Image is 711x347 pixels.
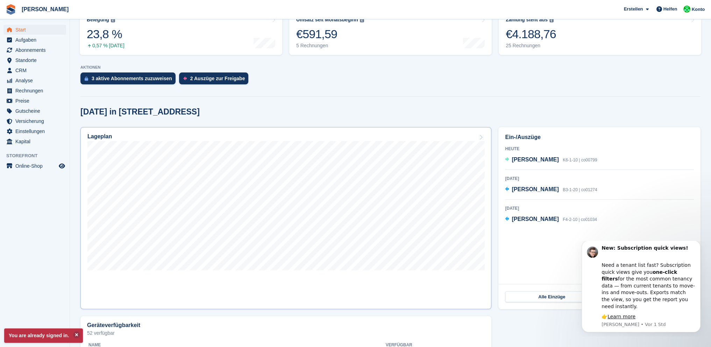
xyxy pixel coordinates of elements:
img: Udo Bihn [683,6,690,13]
span: Abonnements [15,45,57,55]
span: Preise [15,96,57,106]
span: B3-1-20 | co01274 [563,187,597,192]
b: New: Subscription quick views! [30,4,117,10]
img: move_outs_to_deallocate_icon-f764333ba52eb49d3ac5e1228854f67142a1ed5810a6f6cc68b1a99e826820c5.svg [183,76,187,81]
img: icon-info-grey-7440780725fd019a000dd9b08b2336e03edf1995a4989e88bcd33f0948082b44.svg [360,18,364,22]
span: Helfen [663,6,677,13]
div: [DATE] [505,205,694,211]
a: menu [3,45,66,55]
div: 2 Auszüge zur Freigabe [190,76,245,81]
a: 2 Auszüge zur Freigabe [179,72,252,88]
div: Message content [30,4,124,79]
span: Erstellen [624,6,643,13]
div: Belegung [87,17,109,23]
div: 0,57 % [DATE] [87,43,125,49]
iframe: Intercom notifications Nachricht [571,241,711,336]
a: menu [3,106,66,116]
span: Analyse [15,76,57,85]
span: Start [15,25,57,35]
h2: Lageplan [87,133,112,140]
a: menu [3,76,66,85]
div: 3 aktive Abonnements zuzuweisen [92,76,172,81]
span: Rechnungen [15,86,57,96]
a: Zahlung steht aus €4.188,76 25 Rechnungen [499,11,701,55]
a: [PERSON_NAME] B3-1-20 | co01274 [505,185,597,194]
span: Online-Shop [15,161,57,171]
span: Aufgaben [15,35,57,45]
a: menu [3,55,66,65]
h2: Ein-/Auszüge [505,133,694,141]
a: menu [3,126,66,136]
h2: Geräteverfügbarkeit [87,322,140,328]
span: F4-2-10 | co01034 [563,217,597,222]
div: 25 Rechnungen [506,43,556,49]
div: Heute [505,146,694,152]
a: menu [3,65,66,75]
div: Need a tenant list fast? Subscription quick views give you for the most common tenancy data — fro... [30,14,124,69]
a: [PERSON_NAME] K6-1-10 | co00799 [505,155,597,165]
div: €4.188,76 [506,27,556,41]
a: menu [3,35,66,45]
a: Learn more [36,73,64,78]
a: [PERSON_NAME] [19,4,71,15]
a: menu [3,116,66,126]
img: icon-info-grey-7440780725fd019a000dd9b08b2336e03edf1995a4989e88bcd33f0948082b44.svg [549,18,554,22]
img: stora-icon-8386f47178a22dfd0bd8f6a31ec36ba5ce8667c1dd55bd0f319d3a0aa187defe.svg [6,4,16,15]
div: 23,8 % [87,27,125,41]
p: You are already signed in. [4,328,83,343]
span: Einstellungen [15,126,57,136]
span: K6-1-10 | co00799 [563,158,597,162]
a: 3 aktive Abonnements zuzuweisen [80,72,179,88]
a: Speisekarte [3,161,66,171]
img: icon-info-grey-7440780725fd019a000dd9b08b2336e03edf1995a4989e88bcd33f0948082b44.svg [111,18,115,22]
a: Umsatz seit Monatsbeginn €591,59 5 Rechnungen [289,11,492,55]
img: active_subscription_to_allocate_icon-d502201f5373d7db506a760aba3b589e785aa758c864c3986d89f69b8ff3... [85,76,88,81]
span: [PERSON_NAME] [512,216,559,222]
span: [PERSON_NAME] [512,157,559,162]
div: 👉 [30,72,124,79]
h2: [DATE] in [STREET_ADDRESS] [80,107,200,117]
p: AKTIONEN [80,65,701,70]
a: Alle Einzüge [505,291,598,303]
div: [DATE] [505,175,694,182]
a: menu [3,25,66,35]
span: Storefront [6,152,70,159]
span: Kapital [15,137,57,146]
a: menu [3,96,66,106]
img: Profile image for Steven [16,6,27,17]
div: Umsatz seit Monatsbeginn [296,17,358,23]
a: Vorschau-Shop [58,162,66,170]
div: €591,59 [296,27,364,41]
p: 52 verfügbar [87,331,485,335]
span: CRM [15,65,57,75]
span: Versicherung [15,116,57,126]
a: [PERSON_NAME] F4-2-10 | co01034 [505,215,597,224]
p: Message from Steven, sent Vor 1 Std [30,81,124,87]
span: [PERSON_NAME] [512,186,559,192]
a: menu [3,86,66,96]
a: menu [3,137,66,146]
span: Gutscheine [15,106,57,116]
a: Belegung 23,8 % 0,57 % [DATE] [80,11,282,55]
span: Konto [691,6,705,13]
div: 5 Rechnungen [296,43,364,49]
div: Zahlung steht aus [506,17,548,23]
a: Lageplan [80,127,491,309]
span: Standorte [15,55,57,65]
